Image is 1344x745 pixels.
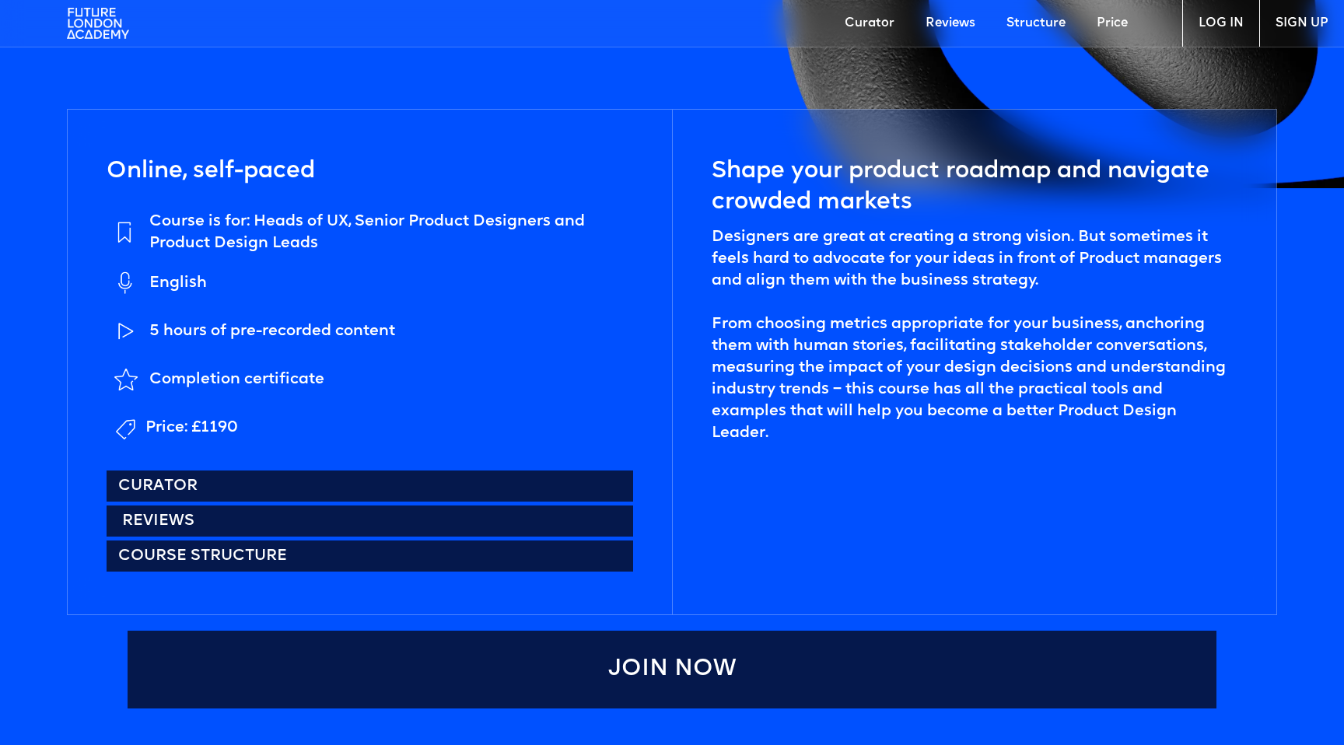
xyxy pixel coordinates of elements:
a: Join Now [128,631,1216,708]
a: Reviews [107,505,633,537]
div: Completion certificate [149,369,324,390]
div: 5 hours of pre-recorded content [149,320,395,342]
a: Curator [107,470,633,502]
div: Price: £1190 [145,417,238,439]
div: Course is for: Heads of UX, Senior Product Designers and Product Design Leads [149,211,633,254]
div: Designers are great at creating a strong vision. But sometimes it feels hard to advocate for your... [712,226,1237,444]
h5: Online, self-paced [107,156,315,187]
div: English [149,272,207,294]
h5: Shape your product roadmap and navigate crowded markets [712,156,1237,219]
a: Course structure [107,540,633,572]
